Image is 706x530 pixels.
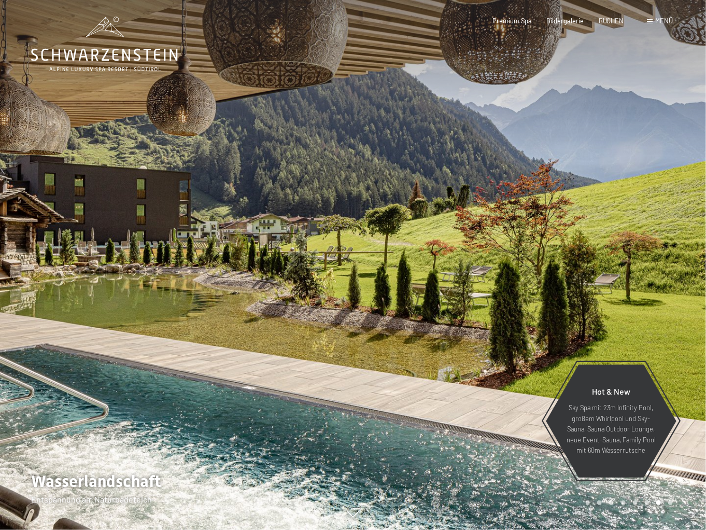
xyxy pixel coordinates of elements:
div: Carousel Page 4 [621,500,626,505]
div: Carousel Page 2 [597,500,602,505]
div: Carousel Page 5 [633,500,638,505]
div: Carousel Page 3 [609,500,614,505]
a: Bildergalerie [547,17,584,25]
a: Premium Spa [493,17,532,25]
div: Carousel Page 7 (Current Slide) [656,500,661,505]
div: Carousel Page 8 [668,500,673,505]
span: Hot & New [592,386,630,396]
a: BUCHEN [599,17,624,25]
div: Carousel Page 1 [586,500,590,505]
div: Carousel Pagination [582,500,673,505]
span: Menü [655,17,673,25]
div: Carousel Page 6 [645,500,649,505]
p: Sky Spa mit 23m Infinity Pool, großem Whirlpool und Sky-Sauna, Sauna Outdoor Lounge, neue Event-S... [566,402,656,455]
a: Hot & New Sky Spa mit 23m Infinity Pool, großem Whirlpool und Sky-Sauna, Sauna Outdoor Lounge, ne... [545,364,677,478]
